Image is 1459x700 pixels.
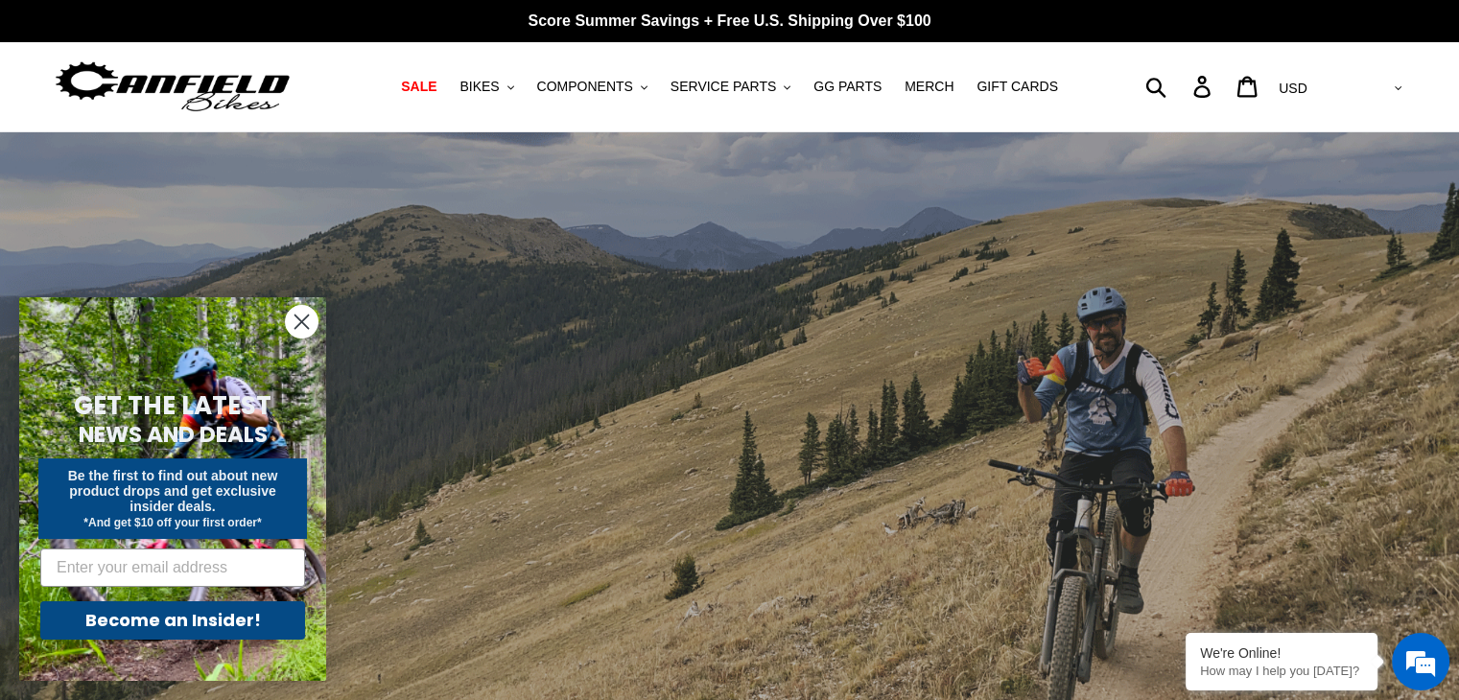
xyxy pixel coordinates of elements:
[401,79,436,95] span: SALE
[661,74,800,100] button: SERVICE PARTS
[537,79,633,95] span: COMPONENTS
[967,74,1068,100] a: GIFT CARDS
[40,601,305,640] button: Become an Insider!
[459,79,499,95] span: BIKES
[40,548,305,587] input: Enter your email address
[1156,65,1205,107] input: Search
[68,468,278,514] span: Be the first to find out about new product drops and get exclusive insider deals.
[1200,645,1363,661] div: We're Online!
[74,388,271,423] span: GET THE LATEST
[895,74,963,100] a: MERCH
[285,305,318,338] button: Close dialog
[79,419,268,450] span: NEWS AND DEALS
[450,74,523,100] button: BIKES
[671,79,776,95] span: SERVICE PARTS
[83,516,261,529] span: *And get $10 off your first order*
[977,79,1058,95] span: GIFT CARDS
[528,74,657,100] button: COMPONENTS
[804,74,891,100] a: GG PARTS
[391,74,446,100] a: SALE
[53,57,293,117] img: Canfield Bikes
[905,79,953,95] span: MERCH
[1200,664,1363,678] p: How may I help you today?
[813,79,882,95] span: GG PARTS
